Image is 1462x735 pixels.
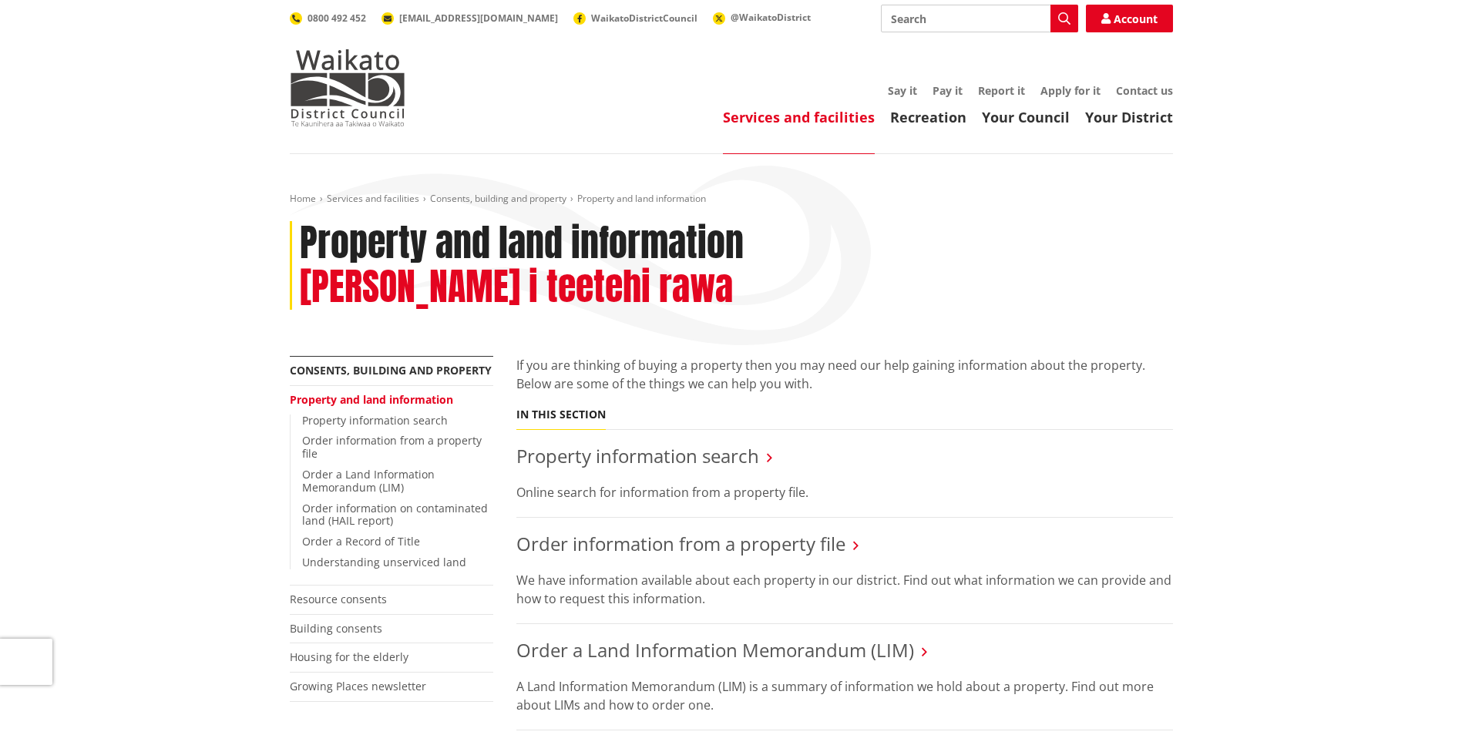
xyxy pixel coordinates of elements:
[723,108,875,126] a: Services and facilities
[308,12,366,25] span: 0800 492 452
[516,677,1173,714] p: A Land Information Memorandum (LIM) is a summary of information we hold about a property. Find ou...
[978,83,1025,98] a: Report it
[516,443,759,468] a: Property information search
[290,621,382,636] a: Building consents
[713,11,811,24] a: @WaikatoDistrict
[933,83,963,98] a: Pay it
[300,221,744,266] h1: Property and land information
[516,637,914,663] a: Order a Land Information Memorandum (LIM)
[890,108,966,126] a: Recreation
[516,531,845,556] a: Order information from a property file
[516,408,606,421] h5: In this section
[290,193,1173,206] nav: breadcrumb
[1040,83,1101,98] a: Apply for it
[516,356,1173,393] p: If you are thinking of buying a property then you may need our help gaining information about the...
[399,12,558,25] span: [EMAIL_ADDRESS][DOMAIN_NAME]
[1116,83,1173,98] a: Contact us
[300,265,733,310] h2: [PERSON_NAME] i teetehi rawa
[302,555,466,569] a: Understanding unserviced land
[302,501,488,529] a: Order information on contaminated land (HAIL report)
[516,483,1173,502] p: Online search for information from a property file.
[982,108,1070,126] a: Your Council
[381,12,558,25] a: [EMAIL_ADDRESS][DOMAIN_NAME]
[290,192,316,205] a: Home
[1086,5,1173,32] a: Account
[302,433,482,461] a: Order information from a property file
[731,11,811,24] span: @WaikatoDistrict
[888,83,917,98] a: Say it
[430,192,566,205] a: Consents, building and property
[302,467,435,495] a: Order a Land Information Memorandum (LIM)
[302,534,420,549] a: Order a Record of Title
[516,571,1173,608] p: We have information available about each property in our district. Find out what information we c...
[591,12,697,25] span: WaikatoDistrictCouncil
[577,192,706,205] span: Property and land information
[327,192,419,205] a: Services and facilities
[290,679,426,693] a: Growing Places newsletter
[290,12,366,25] a: 0800 492 452
[290,49,405,126] img: Waikato District Council - Te Kaunihera aa Takiwaa o Waikato
[1085,108,1173,126] a: Your District
[290,592,387,606] a: Resource consents
[881,5,1078,32] input: Search input
[290,392,453,407] a: Property and land information
[290,363,492,378] a: Consents, building and property
[573,12,697,25] a: WaikatoDistrictCouncil
[290,649,408,664] a: Housing for the elderly
[302,413,448,428] a: Property information search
